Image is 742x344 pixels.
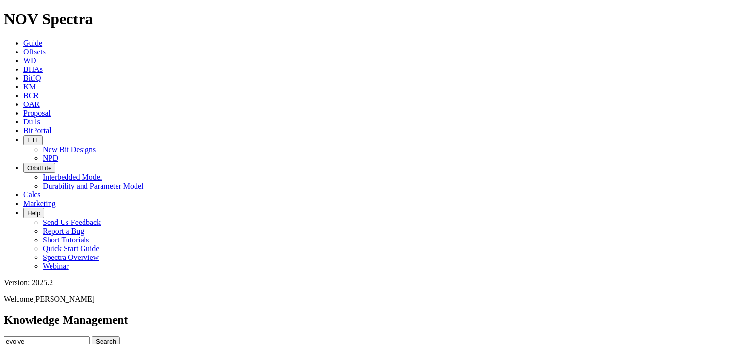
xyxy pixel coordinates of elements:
button: FTT [23,135,43,145]
span: FTT [27,137,39,144]
span: OrbitLite [27,164,51,172]
a: BitPortal [23,126,51,135]
a: NPD [43,154,58,162]
span: [PERSON_NAME] [33,295,95,303]
a: Proposal [23,109,51,117]
a: Webinar [43,262,69,270]
a: WD [23,56,36,65]
a: Offsets [23,48,46,56]
a: New Bit Designs [43,145,96,154]
a: Send Us Feedback [43,218,101,226]
a: BitIQ [23,74,41,82]
p: Welcome [4,295,738,304]
h1: NOV Spectra [4,10,738,28]
div: Version: 2025.2 [4,278,738,287]
a: BHAs [23,65,43,73]
a: Dulls [23,118,40,126]
a: OAR [23,100,40,108]
a: KM [23,83,36,91]
a: Guide [23,39,42,47]
a: Calcs [23,190,41,199]
a: Short Tutorials [43,236,89,244]
a: Report a Bug [43,227,84,235]
a: BCR [23,91,39,100]
a: Durability and Parameter Model [43,182,144,190]
a: Spectra Overview [43,253,99,261]
span: Help [27,209,40,217]
button: OrbitLite [23,163,55,173]
button: Help [23,208,44,218]
a: Quick Start Guide [43,244,99,253]
h2: Knowledge Management [4,313,738,327]
a: Marketing [23,199,56,207]
a: Interbedded Model [43,173,102,181]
